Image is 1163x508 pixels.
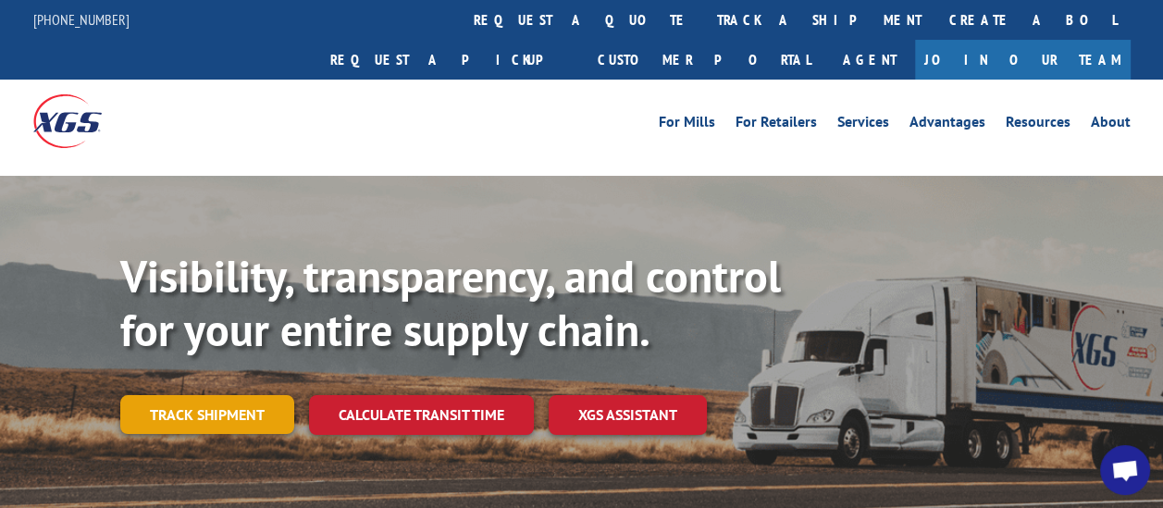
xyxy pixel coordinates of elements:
[316,40,584,80] a: Request a pickup
[1091,115,1131,135] a: About
[1100,445,1150,495] div: Open chat
[909,115,985,135] a: Advantages
[915,40,1131,80] a: Join Our Team
[33,10,130,29] a: [PHONE_NUMBER]
[659,115,715,135] a: For Mills
[120,395,294,434] a: Track shipment
[549,395,707,435] a: XGS ASSISTANT
[309,395,534,435] a: Calculate transit time
[1006,115,1070,135] a: Resources
[736,115,817,135] a: For Retailers
[824,40,915,80] a: Agent
[584,40,824,80] a: Customer Portal
[120,247,781,358] b: Visibility, transparency, and control for your entire supply chain.
[837,115,889,135] a: Services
